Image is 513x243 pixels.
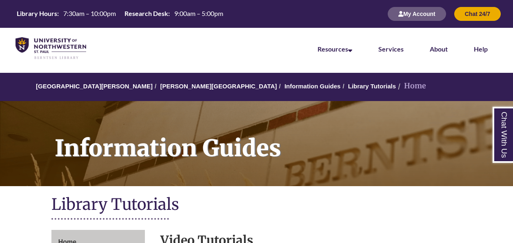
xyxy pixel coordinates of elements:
[121,9,171,18] th: Research Desk:
[388,7,446,21] button: My Account
[474,45,488,53] a: Help
[63,9,116,17] span: 7:30am – 10:00pm
[454,7,501,21] button: Chat 24/7
[160,83,277,90] a: [PERSON_NAME][GEOGRAPHIC_DATA]
[378,45,404,53] a: Services
[388,10,446,17] a: My Account
[16,37,86,60] img: UNWSP Library Logo
[318,45,352,53] a: Resources
[454,10,501,17] a: Chat 24/7
[36,83,153,90] a: [GEOGRAPHIC_DATA][PERSON_NAME]
[51,194,462,216] h1: Library Tutorials
[174,9,223,17] span: 9:00am – 5:00pm
[396,80,426,92] li: Home
[13,9,227,18] table: Hours Today
[13,9,60,18] th: Library Hours:
[430,45,448,53] a: About
[348,83,396,90] a: Library Tutorials
[13,9,227,19] a: Hours Today
[46,101,513,175] h1: Information Guides
[284,83,341,90] a: Information Guides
